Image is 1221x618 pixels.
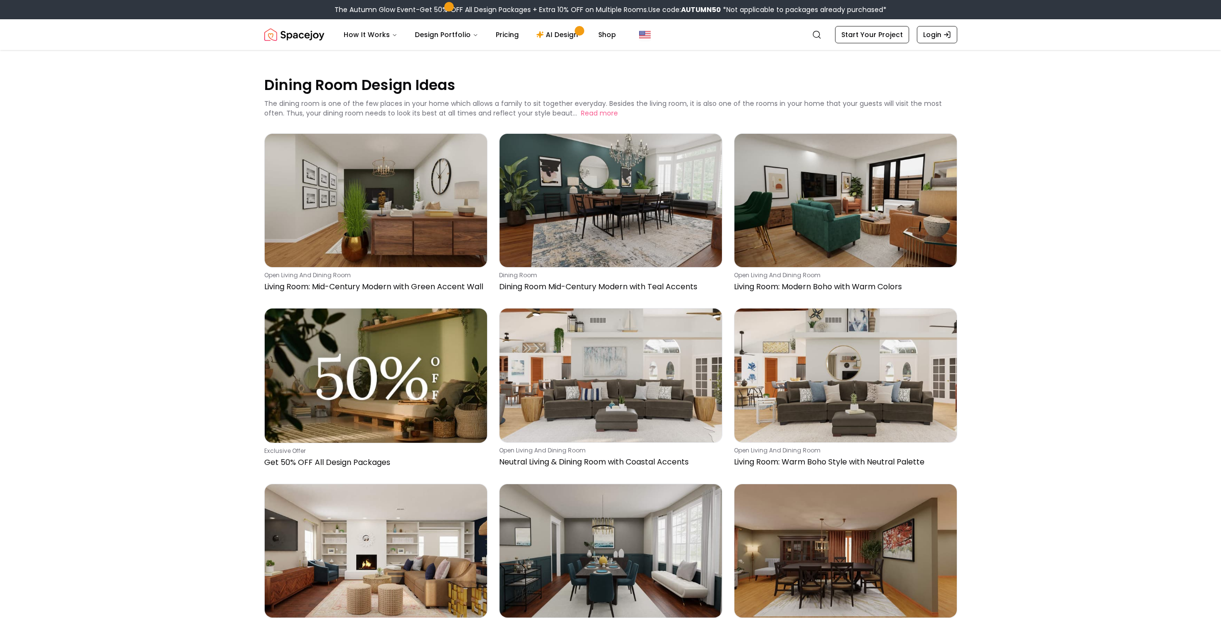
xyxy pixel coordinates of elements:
p: open living and dining room [734,271,953,279]
button: Design Portfolio [407,25,486,44]
img: Mid-Century Eclectic Living Room with Boho Flair [265,484,487,618]
img: United States [639,29,651,40]
a: Neutral Living & Dining Room with Coastal Accentsopen living and dining roomNeutral Living & Dini... [499,308,722,472]
p: dining room [499,271,719,279]
a: Start Your Project [835,26,909,43]
p: open living and dining room [264,271,484,279]
img: Dining Room: Contemporary Warmth with Gold Accents [500,484,722,618]
p: Get 50% OFF All Design Packages [264,457,484,468]
p: Dining Room Design Ideas [264,75,957,95]
a: Login [917,26,957,43]
a: Living Room: Warm Boho Style with Neutral Paletteopen living and dining roomLiving Room: Warm Boh... [734,308,957,472]
p: Living Room: Mid-Century Modern with Green Accent Wall [264,281,484,293]
img: Living Room: Warm Boho Style with Neutral Palette [734,309,957,442]
a: Pricing [488,25,527,44]
nav: Global [264,19,957,50]
button: Read more [581,108,618,118]
a: Shop [591,25,624,44]
a: Spacejoy [264,25,324,44]
div: The Autumn Glow Event-Get 50% OFF All Design Packages + Extra 10% OFF on Multiple Rooms. [334,5,887,14]
a: Get 50% OFF All Design PackagesExclusive OfferGet 50% OFF All Design Packages [264,308,488,472]
a: Dining Room Mid-Century Modern with Teal Accentsdining roomDining Room Mid-Century Modern with Te... [499,133,722,296]
img: Living Room: Modern Boho with Warm Colors [734,134,957,267]
img: Spacejoy Logo [264,25,324,44]
b: AUTUMN50 [681,5,721,14]
p: open living and dining room [499,447,719,454]
p: Exclusive Offer [264,447,484,455]
span: Use code: [648,5,721,14]
p: The dining room is one of the few places in your home which allows a family to sit together every... [264,99,942,118]
p: open living and dining room [734,447,953,454]
nav: Main [336,25,624,44]
button: How It Works [336,25,405,44]
img: Dining Room Mid-Century Modern with Teal Accents [500,134,722,267]
img: Neutral Living & Dining Room with Coastal Accents [500,309,722,442]
span: *Not applicable to packages already purchased* [721,5,887,14]
a: Living Room: Modern Boho with Warm Colorsopen living and dining roomLiving Room: Modern Boho with... [734,133,957,296]
p: Neutral Living & Dining Room with Coastal Accents [499,456,719,468]
p: Living Room: Warm Boho Style with Neutral Palette [734,456,953,468]
a: AI Design [528,25,589,44]
a: Living Room: Mid-Century Modern with Green Accent Wallopen living and dining roomLiving Room: Mid... [264,133,488,296]
p: Dining Room Mid-Century Modern with Teal Accents [499,281,719,293]
p: Living Room: Modern Boho with Warm Colors [734,281,953,293]
img: Dining Room Classic Elegant with Rich Colors [734,484,957,618]
img: Living Room: Mid-Century Modern with Green Accent Wall [265,134,487,267]
img: Get 50% OFF All Design Packages [265,309,487,442]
